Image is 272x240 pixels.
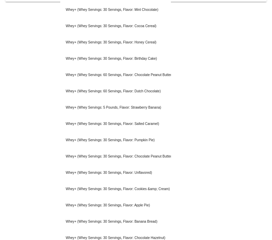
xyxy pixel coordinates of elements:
[60,197,171,214] div: Whey+ (Whey Servings: 30 Servings, Flavor: Apple Pie)
[60,165,171,181] div: Whey+ (Whey Servings: 30 Servings, Flavor: Unflavored)
[60,18,171,34] div: Whey+ (Whey Servings: 30 Servings, Flavor: Cocoa Cereal)
[60,51,171,67] div: Whey+ (Whey Servings: 30 Servings, Flavor: Birthday Cake)
[60,83,171,99] div: Whey+ (Whey Servings: 60 Servings, Flavor: Dutch Chocolate)
[60,34,171,51] div: Whey+ (Whey Servings: 30 Servings, Flavor: Honey Cereal)
[60,148,171,165] div: Whey+ (Whey Servings: 30 Servings, Flavor: Chocolate Peanut Butter)
[60,99,171,116] div: Whey+ (Whey Servings: 5 Pounds, Flavor: Strawberry Banana)
[60,181,171,197] div: Whey+ (Whey Servings: 30 Servings, Flavor: Cookies &amp; Cream)
[60,214,171,230] div: Whey+ (Whey Servings: 30 Servings, Flavor: Banana Bread)
[60,67,171,83] div: Whey+ (Whey Servings: 60 Servings, Flavor: Chocolate Peanut Butter)
[60,2,171,18] div: Whey+ (Whey Servings: 30 Servings, Flavor: Mint Chocolate)
[60,116,171,132] div: Whey+ (Whey Servings: 30 Servings, Flavor: Salted Caramel)
[60,132,171,148] div: Whey+ (Whey Servings: 30 Servings, Flavor: Pumpkin Pie)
